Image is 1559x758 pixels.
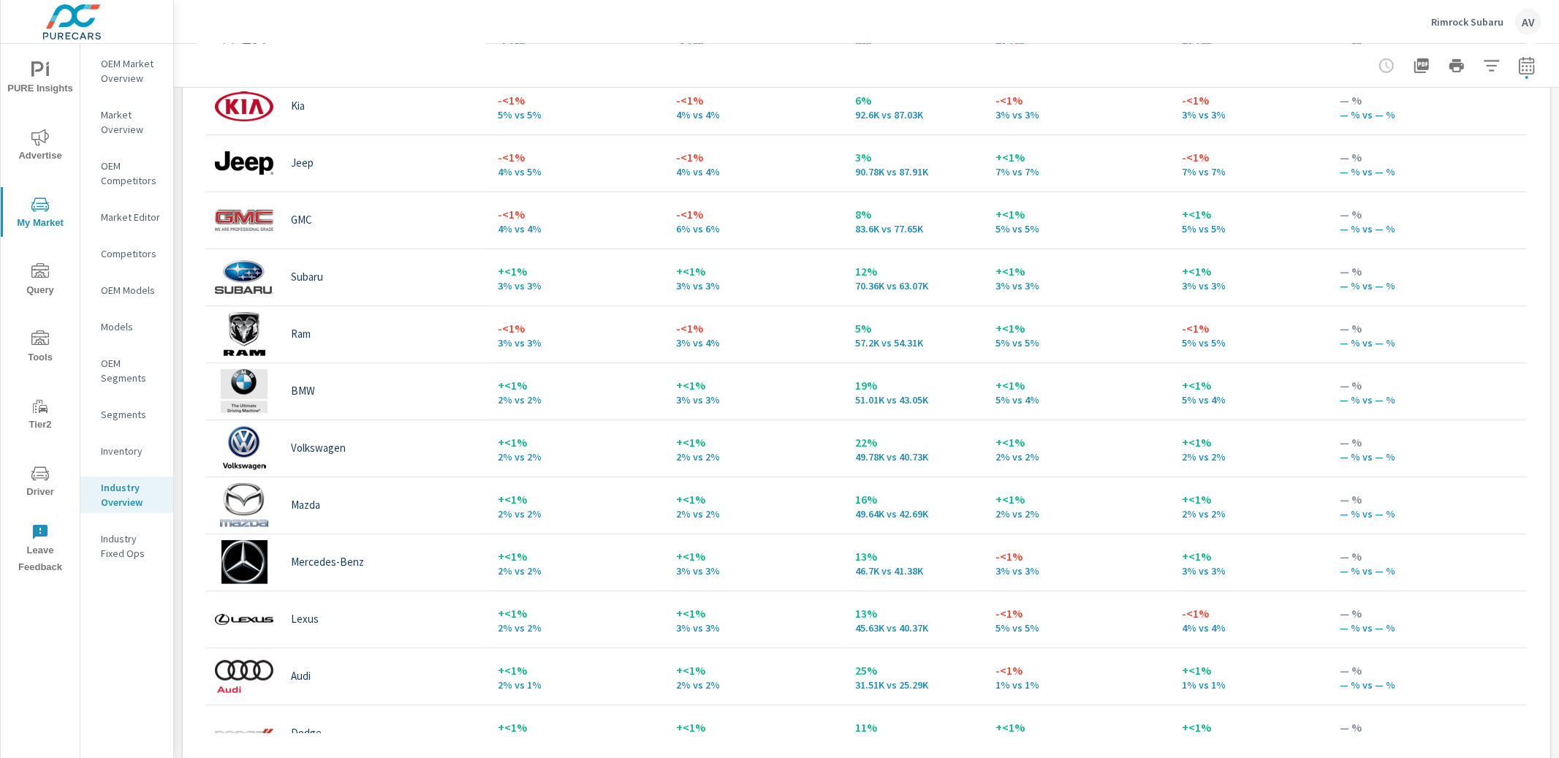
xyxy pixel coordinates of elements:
p: 3% vs 3% [676,280,832,292]
p: 2% vs 2% [995,508,1158,520]
p: 3% vs 3% [995,565,1158,577]
p: 16% [855,490,972,508]
p: +<1% [498,376,653,394]
p: +<1% [676,262,832,280]
p: 2% vs 2% [676,679,832,691]
p: 5% vs 5% [1182,337,1317,349]
p: 7% vs 7% [1182,166,1317,178]
p: — % vs — % [1340,280,1524,292]
p: +<1% [995,490,1158,508]
p: +<1% [498,433,653,451]
p: 51,010 vs 43,046 [855,394,972,406]
p: — % vs — % [1340,508,1524,520]
span: Advertise [5,129,75,164]
p: 5% vs 5% [498,109,653,121]
p: 57,198 vs 54,310 [855,337,972,349]
button: Print Report [1442,51,1471,80]
p: 4% vs 5% [498,166,653,178]
div: nav menu [1,44,80,582]
p: — % vs — % [1340,394,1524,406]
p: 5% vs 5% [995,223,1158,235]
p: Volkswagen [291,441,346,455]
p: -<1% [676,319,832,337]
p: +<1% [995,262,1158,280]
span: Leave Feedback [5,523,75,576]
p: BMW [291,384,315,398]
p: 3% vs 3% [676,622,832,634]
p: — % [1340,490,1524,508]
p: 22% [855,433,972,451]
p: +<1% [676,719,832,736]
p: OEM Segments [101,356,162,385]
p: Market Editor [101,210,162,224]
div: Industry Fixed Ops [80,528,173,564]
p: Segments [101,407,162,422]
p: 6% [855,91,972,109]
p: 70,360 vs 63,074 [855,280,972,292]
button: "Export Report to PDF" [1407,51,1436,80]
p: — % [1340,376,1524,394]
p: 4% vs 4% [1182,622,1317,634]
p: 19% [855,376,972,394]
span: Tier2 [5,398,75,433]
p: 49,777 vs 40,729 [855,451,972,463]
p: +<1% [995,148,1158,166]
button: Select Date Range [1512,51,1541,80]
p: 3% vs 3% [498,337,653,349]
p: — % vs — % [1340,109,1524,121]
div: OEM Competitors [80,155,173,192]
p: +<1% [995,719,1158,736]
p: +<1% [995,433,1158,451]
p: Market Overview [101,107,162,137]
p: 13% [855,547,972,565]
img: logo-150.png [215,369,273,413]
p: 5% vs 5% [1182,223,1317,235]
p: +<1% [1182,490,1317,508]
p: +<1% [676,604,832,622]
p: 2% vs 2% [498,622,653,634]
p: 5% vs 4% [995,394,1158,406]
p: 3% vs 3% [1182,109,1317,121]
p: — % [1340,547,1524,565]
p: 25% [855,662,972,679]
p: 3% vs 4% [676,337,832,349]
p: Kia [291,99,305,113]
p: — % [1340,719,1524,736]
p: +<1% [676,433,832,451]
img: logo-150.png [215,312,273,356]
p: — % [1340,319,1524,337]
span: PURE Insights [5,61,75,97]
p: 4% vs 4% [498,223,653,235]
p: Lexus [291,613,319,626]
p: -<1% [995,604,1158,622]
p: +<1% [1182,262,1317,280]
p: — % vs — % [1340,337,1524,349]
p: 7% vs 7% [995,166,1158,178]
p: — % vs — % [1340,565,1524,577]
p: 6% vs 6% [676,223,832,235]
p: 1% vs 1% [995,679,1158,691]
p: 3% vs 3% [995,109,1158,121]
p: 45,628 vs 40,367 [855,622,972,634]
p: +<1% [676,662,832,679]
p: 2% vs 2% [498,565,653,577]
p: 5% [855,319,972,337]
p: Mercedes-Benz [291,556,364,569]
p: -<1% [1182,319,1317,337]
p: 5% vs 4% [1182,394,1317,406]
p: 49,642 vs 42,692 [855,508,972,520]
p: — % [1340,262,1524,280]
p: -<1% [995,547,1158,565]
p: +<1% [676,376,832,394]
p: 5% vs 5% [995,337,1158,349]
p: +<1% [1182,205,1317,223]
p: 8% [855,205,972,223]
p: 3% [855,148,972,166]
p: 3% vs 3% [498,280,653,292]
p: — % [1340,604,1524,622]
button: Apply Filters [1477,51,1506,80]
div: OEM Models [80,279,173,301]
img: logo-150.png [215,84,273,128]
img: logo-150.png [215,711,273,755]
p: Competitors [101,246,162,261]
